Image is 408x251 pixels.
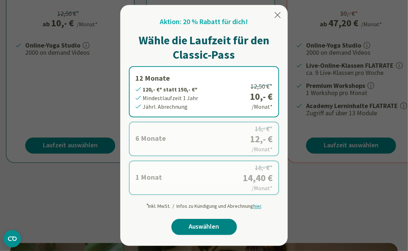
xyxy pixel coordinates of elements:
h2: Aktion: 20 % Rabatt für dich! [160,17,248,27]
a: Auswählen [171,219,237,235]
h1: Wähle die Laufzeit für den Classic-Pass [129,33,279,62]
span: hier [254,203,261,210]
div: Inkl. MwSt. / Infos zu Kündigung und Abrechnung . [146,200,263,210]
button: CMP-Widget öffnen [4,230,21,247]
